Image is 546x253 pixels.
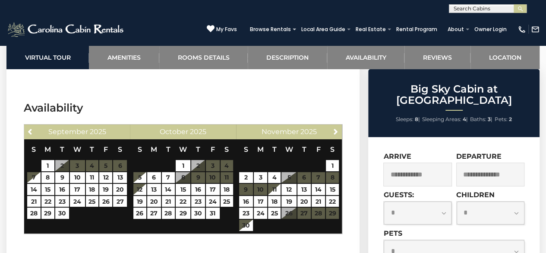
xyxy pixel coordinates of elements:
[41,160,55,171] a: 1
[133,172,146,183] a: 5
[254,172,268,183] a: 3
[383,191,413,199] label: Guests:
[207,25,237,34] a: My Favs
[312,196,325,207] a: 21
[285,145,293,154] span: Wednesday
[190,128,206,136] span: 2025
[351,23,390,35] a: Real Estate
[326,196,339,207] a: 22
[262,128,299,136] span: November
[254,196,268,207] a: 17
[104,145,108,154] span: Friday
[281,184,296,195] a: 12
[25,126,36,137] a: Previous
[41,196,55,207] a: 22
[531,25,540,34] img: mail-regular-white.png
[147,184,161,195] a: 13
[224,145,229,154] span: Saturday
[86,184,98,195] a: 18
[162,184,175,195] a: 14
[118,145,122,154] span: Saturday
[456,152,502,160] label: Departure
[221,184,233,195] a: 18
[133,208,146,219] a: 26
[55,196,69,207] a: 23
[370,83,537,106] h2: Big Sky Cabin at [GEOGRAPHIC_DATA]
[27,128,34,135] span: Previous
[70,196,85,207] a: 24
[41,208,55,219] a: 29
[326,184,339,195] a: 15
[404,45,470,69] a: Reviews
[332,128,339,135] span: Next
[422,114,468,125] li: |
[396,114,420,125] li: |
[239,220,253,231] a: 30
[138,145,142,154] span: Sunday
[206,196,220,207] a: 24
[206,208,220,219] a: 31
[162,208,175,219] a: 28
[297,23,350,35] a: Local Area Guide
[281,196,296,207] a: 19
[396,116,413,122] span: Sleeps:
[470,114,492,125] li: |
[254,208,268,219] a: 24
[268,172,281,183] a: 4
[176,196,190,207] a: 22
[297,196,311,207] a: 20
[196,145,200,154] span: Thursday
[99,172,113,183] a: 12
[160,128,188,136] span: October
[495,116,508,122] span: Pets:
[27,208,41,219] a: 28
[415,116,418,122] strong: 8
[518,25,526,34] img: phone-regular-white.png
[151,145,157,154] span: Monday
[159,45,248,69] a: Rooms Details
[470,23,511,35] a: Owner Login
[99,184,113,195] a: 19
[113,184,127,195] a: 20
[470,116,486,122] span: Baths:
[239,172,253,183] a: 2
[221,196,233,207] a: 25
[211,145,215,154] span: Friday
[55,208,69,219] a: 30
[191,196,205,207] a: 23
[297,184,311,195] a: 13
[176,208,190,219] a: 29
[316,145,321,154] span: Friday
[176,184,190,195] a: 15
[239,208,253,219] a: 23
[383,229,402,237] label: Pets
[60,145,64,154] span: Tuesday
[166,145,170,154] span: Tuesday
[244,145,248,154] span: Sunday
[443,23,468,35] a: About
[326,160,339,171] a: 1
[248,45,327,69] a: Description
[470,45,540,69] a: Location
[162,172,175,183] a: 7
[422,116,461,122] span: Sleeping Areas:
[55,172,69,183] a: 9
[113,172,127,183] a: 13
[272,145,277,154] span: Tuesday
[176,160,190,171] a: 1
[70,172,85,183] a: 10
[73,145,81,154] span: Wednesday
[330,126,341,137] a: Next
[6,45,89,69] a: Virtual Tour
[86,172,98,183] a: 11
[48,128,88,136] span: September
[302,145,306,154] span: Thursday
[6,21,126,38] img: White-1-2.png
[32,145,36,154] span: Sunday
[257,145,264,154] span: Monday
[90,128,106,136] span: 2025
[90,145,94,154] span: Thursday
[300,128,317,136] span: 2025
[179,145,187,154] span: Wednesday
[327,45,404,69] a: Availability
